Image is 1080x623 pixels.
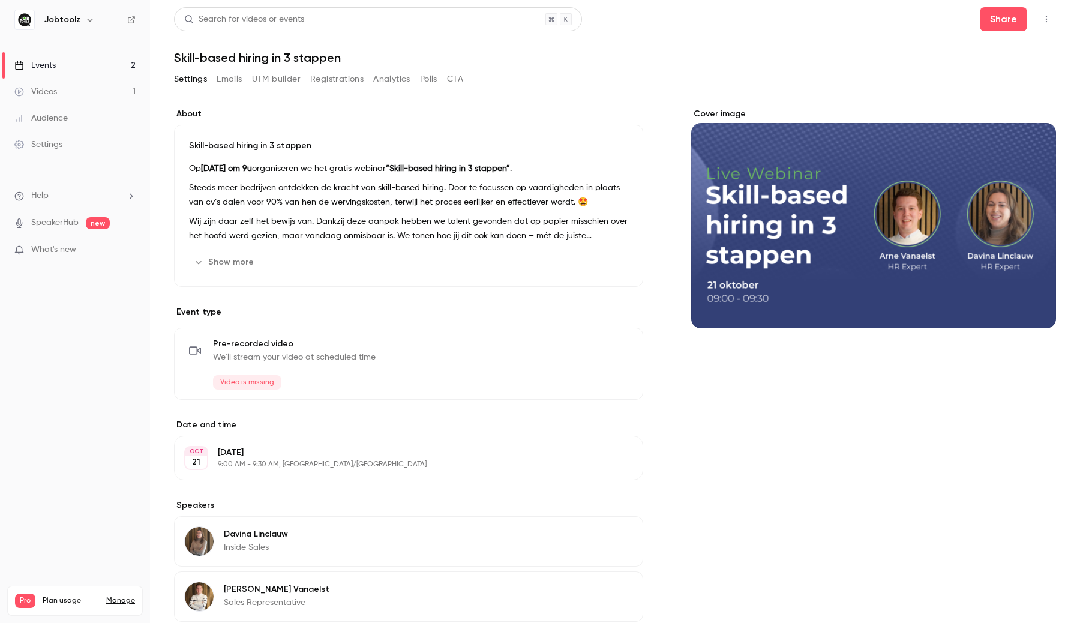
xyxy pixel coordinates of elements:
a: SpeakerHub [31,217,79,229]
button: UTM builder [252,70,301,89]
div: OCT [185,447,207,456]
span: Pre-recorded video [213,338,376,350]
span: Video is missing [213,375,281,390]
div: Search for videos or events [184,13,304,26]
p: Skill-based hiring in 3 stappen [189,140,628,152]
div: Davina LinclauwDavina LinclauwInside Sales [174,516,643,567]
div: Settings [14,139,62,151]
span: Pro [15,594,35,608]
label: About [174,108,643,120]
p: 9:00 AM - 9:30 AM, [GEOGRAPHIC_DATA]/[GEOGRAPHIC_DATA] [218,460,580,469]
div: Audience [14,112,68,124]
div: Events [14,59,56,71]
label: Speakers [174,499,643,511]
li: help-dropdown-opener [14,190,136,202]
button: Polls [420,70,437,89]
button: Emails [217,70,242,89]
iframe: Noticeable Trigger [121,245,136,256]
p: Sales Representative [224,597,329,609]
p: Davina Linclauw [224,528,288,540]
img: Jobtoolz [15,10,34,29]
span: What's new [31,244,76,256]
p: [PERSON_NAME] Vanaelst [224,583,329,595]
p: [DATE] [218,447,580,459]
h1: Skill-based hiring in 3 stappen [174,50,1056,65]
button: CTA [447,70,463,89]
p: 21 [192,456,200,468]
div: Arne Vanaelst[PERSON_NAME] VanaelstSales Representative [174,571,643,622]
span: new [86,217,110,229]
img: Arne Vanaelst [185,582,214,611]
p: Inside Sales [224,541,288,553]
p: Wij zijn daar zelf het bewijs van. Dankzij deze aanpak hebben we talent gevonden dat op papier mi... [189,214,628,243]
section: Cover image [691,108,1056,328]
button: Show more [189,253,261,272]
span: Plan usage [43,596,99,606]
div: Videos [14,86,57,98]
label: Date and time [174,419,643,431]
span: We'll stream your video at scheduled time [213,351,376,363]
button: Settings [174,70,207,89]
span: Help [31,190,49,202]
button: Share [980,7,1027,31]
p: Steeds meer bedrijven ontdekken de kracht van skill-based hiring. Door te focussen op vaardighede... [189,181,628,209]
strong: “Skill-based hiring in 3 stappen” [386,164,510,173]
img: Davina Linclauw [185,527,214,556]
p: Op organiseren we het gratis webinar . [189,161,628,176]
button: Registrations [310,70,364,89]
label: Cover image [691,108,1056,120]
strong: [DATE] om 9u [201,164,252,173]
button: Analytics [373,70,410,89]
p: Event type [174,306,643,318]
h6: Jobtoolz [44,14,80,26]
a: Manage [106,596,135,606]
